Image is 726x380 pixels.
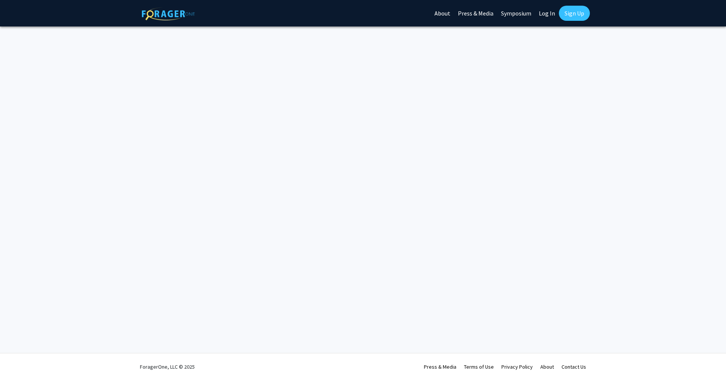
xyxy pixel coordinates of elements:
div: ForagerOne, LLC © 2025 [140,354,195,380]
a: Contact Us [562,363,586,370]
a: Sign Up [559,6,590,21]
a: Terms of Use [464,363,494,370]
a: Privacy Policy [501,363,533,370]
a: About [540,363,554,370]
img: ForagerOne Logo [142,7,195,20]
a: Press & Media [424,363,456,370]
